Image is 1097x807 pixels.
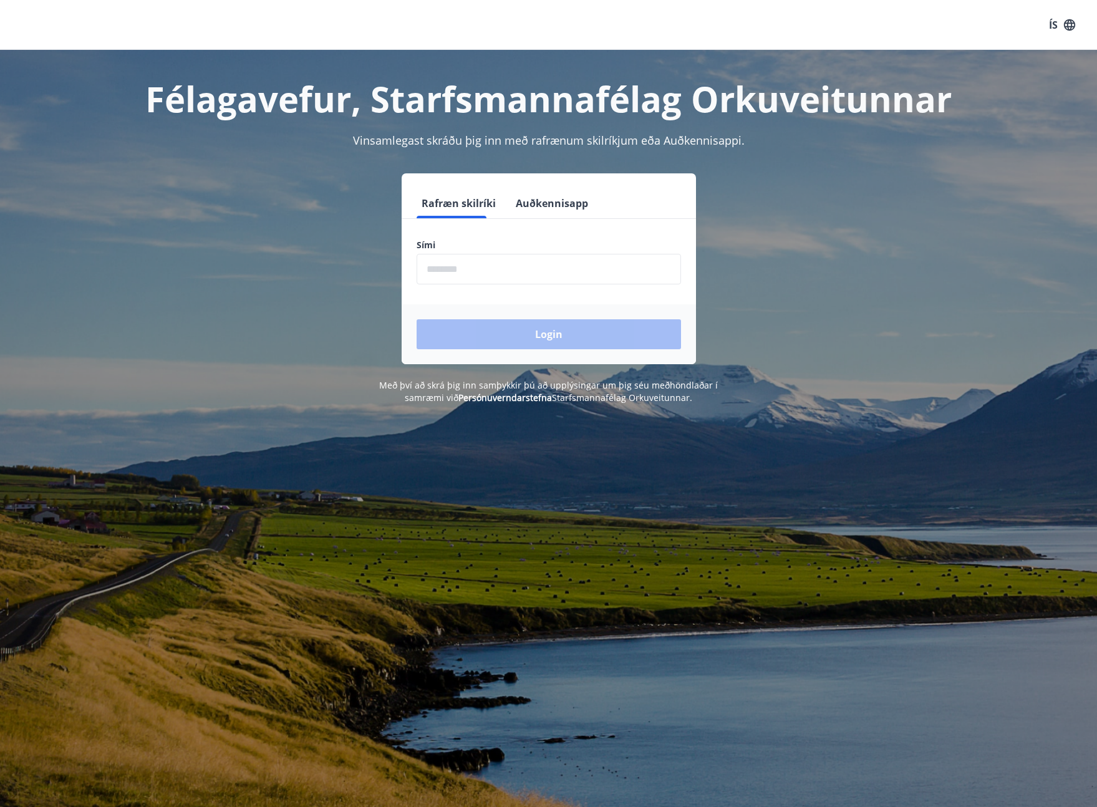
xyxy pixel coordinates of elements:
[1042,14,1082,36] button: ÍS
[511,188,593,218] button: Auðkennisapp
[458,392,552,403] a: Persónuverndarstefna
[417,188,501,218] button: Rafræn skilríki
[353,133,745,148] span: Vinsamlegast skráðu þig inn með rafrænum skilríkjum eða Auðkennisappi.
[417,239,681,251] label: Sími
[379,379,718,403] span: Með því að skrá þig inn samþykkir þú að upplýsingar um þig séu meðhöndlaðar í samræmi við Starfsm...
[115,75,983,122] h1: Félagavefur, Starfsmannafélag Orkuveitunnar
